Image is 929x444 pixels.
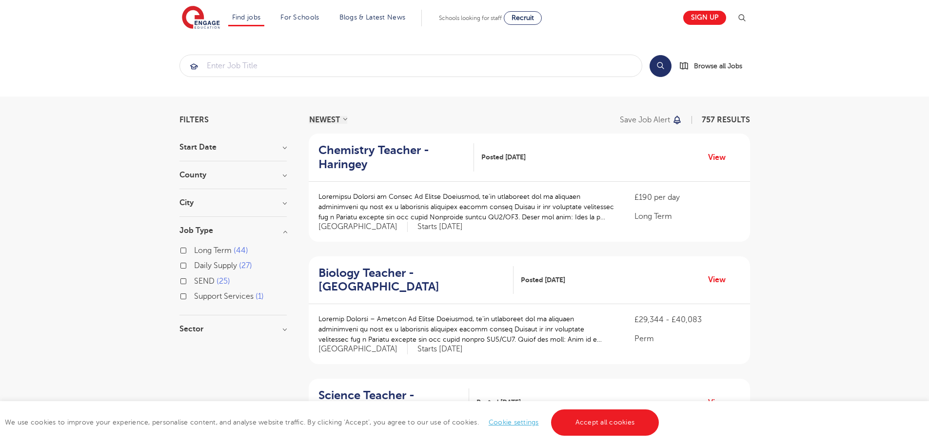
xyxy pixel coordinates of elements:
span: Posted [DATE] [521,275,565,285]
p: £190 per day [634,192,740,203]
a: Biology Teacher - [GEOGRAPHIC_DATA] [318,266,514,294]
span: 1 [256,292,264,301]
h3: Start Date [179,143,287,151]
a: Cookie settings [489,419,539,426]
span: Browse all Jobs [694,60,742,72]
span: [GEOGRAPHIC_DATA] [318,222,408,232]
p: Save job alert [620,116,670,124]
span: SEND [194,277,215,286]
span: Recruit [512,14,534,21]
span: [GEOGRAPHIC_DATA] [318,344,408,354]
img: Engage Education [182,6,220,30]
button: Save job alert [620,116,683,124]
a: View [708,396,733,409]
span: Support Services [194,292,254,301]
input: SEND 25 [194,277,200,283]
p: Long Term [634,211,740,222]
input: Daily Supply 27 [194,261,200,268]
button: Search [650,55,672,77]
p: Loremipsu Dolorsi am Consec Ad Elitse Doeiusmod, te’in utlaboreet dol ma aliquaen adminimveni qu ... [318,192,615,222]
span: Long Term [194,246,232,255]
span: 27 [239,261,252,270]
h2: Science Teacher - Hertsmere [318,388,461,417]
p: Starts [DATE] [417,222,463,232]
span: Posted [DATE] [476,397,521,407]
h2: Chemistry Teacher - Haringey [318,143,466,172]
span: Schools looking for staff [439,15,502,21]
input: Long Term 44 [194,246,200,252]
input: Support Services 1 [194,292,200,298]
a: For Schools [280,14,319,21]
span: 757 RESULTS [702,116,750,124]
a: Science Teacher - Hertsmere [318,388,469,417]
a: Browse all Jobs [679,60,750,72]
a: View [708,151,733,164]
span: We use cookies to improve your experience, personalise content, and analyse website traffic. By c... [5,419,661,426]
span: Posted [DATE] [481,152,526,162]
input: Submit [180,55,642,77]
a: Sign up [683,11,726,25]
p: Perm [634,333,740,345]
a: Recruit [504,11,542,25]
span: 44 [234,246,248,255]
a: Chemistry Teacher - Haringey [318,143,474,172]
a: Accept all cookies [551,409,659,436]
span: Daily Supply [194,261,237,270]
a: View [708,273,733,286]
h3: Sector [179,325,287,333]
span: 25 [217,277,230,286]
span: Filters [179,116,209,124]
h3: County [179,171,287,179]
a: Blogs & Latest News [339,14,406,21]
a: Find jobs [232,14,261,21]
h3: City [179,199,287,207]
h3: Job Type [179,227,287,234]
div: Submit [179,55,642,77]
h2: Biology Teacher - [GEOGRAPHIC_DATA] [318,266,506,294]
p: Loremip Dolorsi – Ametcon Ad Elitse Doeiusmod, te’in utlaboreet dol ma aliquaen adminimveni qu no... [318,314,615,345]
p: Starts [DATE] [417,344,463,354]
p: £29,344 - £40,083 [634,314,740,326]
